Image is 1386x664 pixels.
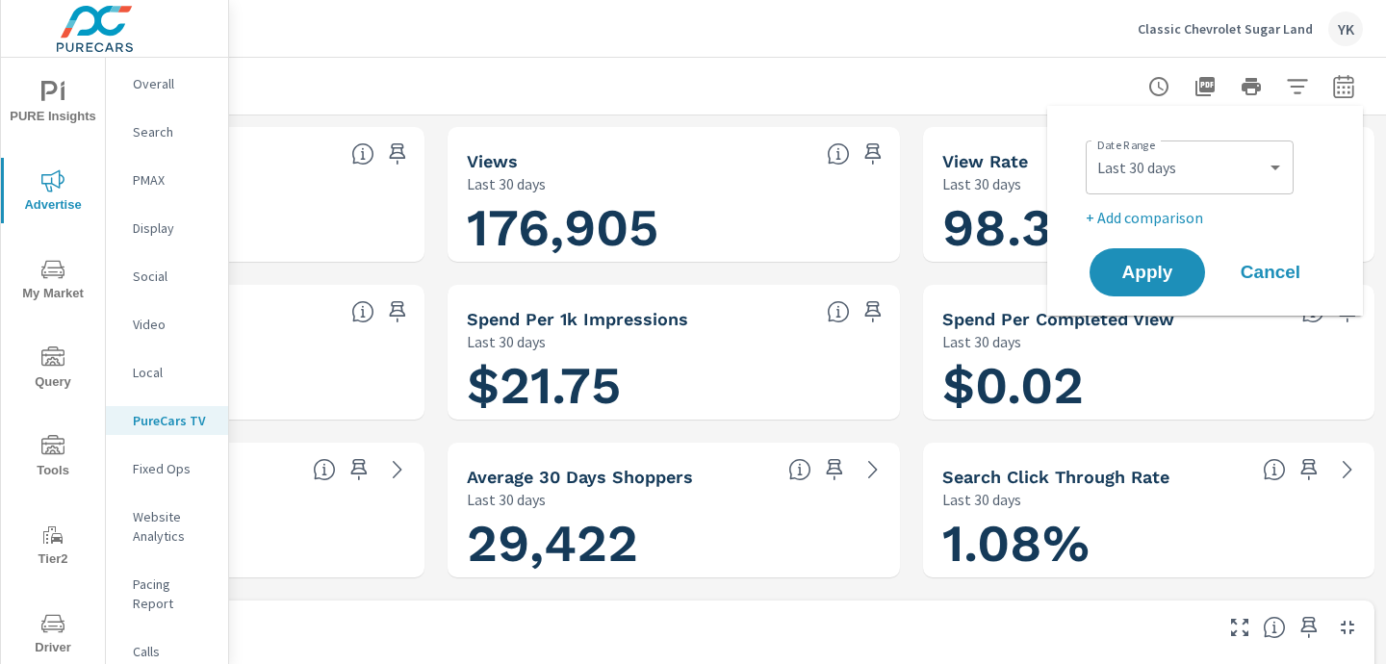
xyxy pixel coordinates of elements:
[942,309,1174,329] h5: Spend Per Completed View
[7,346,99,394] span: Query
[106,570,228,618] div: Pacing Report
[467,172,546,195] p: Last 30 days
[382,296,413,327] span: Save this to your personalized report
[942,488,1021,511] p: Last 30 days
[467,309,688,329] h5: Spend Per 1k Impressions
[106,262,228,291] div: Social
[7,258,99,305] span: My Market
[1213,248,1328,296] button: Cancel
[858,454,888,485] a: See more details in report
[106,358,228,387] div: Local
[827,300,850,323] span: Total spend per 1,000 impressions. [Source: This data is provided by the video advertising platform]
[382,139,413,169] span: Save this to your personalized report
[133,507,213,546] p: Website Analytics
[106,406,228,435] div: PureCars TV
[133,315,213,334] p: Video
[133,363,213,382] p: Local
[106,502,228,550] div: Website Analytics
[942,330,1021,353] p: Last 30 days
[1090,248,1205,296] button: Apply
[7,81,99,128] span: PURE Insights
[1138,20,1313,38] p: Classic Chevrolet Sugar Land
[467,467,693,487] h5: Average 30 Days Shoppers
[1086,206,1332,229] p: + Add comparison
[942,172,1021,195] p: Last 30 days
[7,524,99,571] span: Tier2
[1324,67,1363,106] button: Select Date Range
[1263,458,1286,481] span: Percentage of users who viewed your campaigns who clicked through to your website. For example, i...
[1263,616,1286,639] span: The number of impressions, broken down by the day of the week they occurred.
[133,411,213,430] p: PureCars TV
[1332,454,1363,485] a: See more details in report
[382,454,413,485] a: See more details in report
[1224,612,1255,643] button: Make Fullscreen
[133,642,213,661] p: Calls
[942,467,1169,487] h5: Search Click Through Rate
[133,74,213,93] p: Overall
[467,151,518,171] h5: Views
[467,353,880,419] h1: $21.75
[133,575,213,613] p: Pacing Report
[1294,454,1324,485] span: Save this to your personalized report
[7,612,99,659] span: Driver
[351,142,374,166] span: Number of times your connected TV ad was presented to a user. [Source: This data is provided by t...
[467,330,546,353] p: Last 30 days
[467,195,880,261] h1: 176,905
[1294,612,1324,643] span: Save this to your personalized report
[133,459,213,478] p: Fixed Ops
[827,142,850,166] span: Number of times your connected TV ad was viewed completely by a user. [Source: This data is provi...
[7,169,99,217] span: Advertise
[106,117,228,146] div: Search
[133,267,213,286] p: Social
[133,122,213,141] p: Search
[942,353,1355,419] h1: $0.02
[942,195,1355,261] h1: 98.32%
[1328,12,1363,46] div: YK
[788,458,811,481] span: A rolling 30 day total of daily Shoppers on the dealership website, averaged over the selected da...
[1109,264,1186,281] span: Apply
[858,296,888,327] span: Save this to your personalized report
[819,454,850,485] span: Save this to your personalized report
[7,435,99,482] span: Tools
[942,151,1028,171] h5: View Rate
[106,454,228,483] div: Fixed Ops
[313,458,336,481] span: Unique website visitors over the selected time period. [Source: Website Analytics]
[106,166,228,194] div: PMAX
[106,69,228,98] div: Overall
[467,488,546,511] p: Last 30 days
[467,511,880,576] h1: 29,422
[344,454,374,485] span: Save this to your personalized report
[133,218,213,238] p: Display
[1332,612,1363,643] button: Minimize Widget
[106,214,228,243] div: Display
[106,310,228,339] div: Video
[351,300,374,323] span: Cost of your connected TV ad campaigns. [Source: This data is provided by the video advertising p...
[133,170,213,190] p: PMAX
[1232,264,1309,281] span: Cancel
[942,511,1355,576] h1: 1.08%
